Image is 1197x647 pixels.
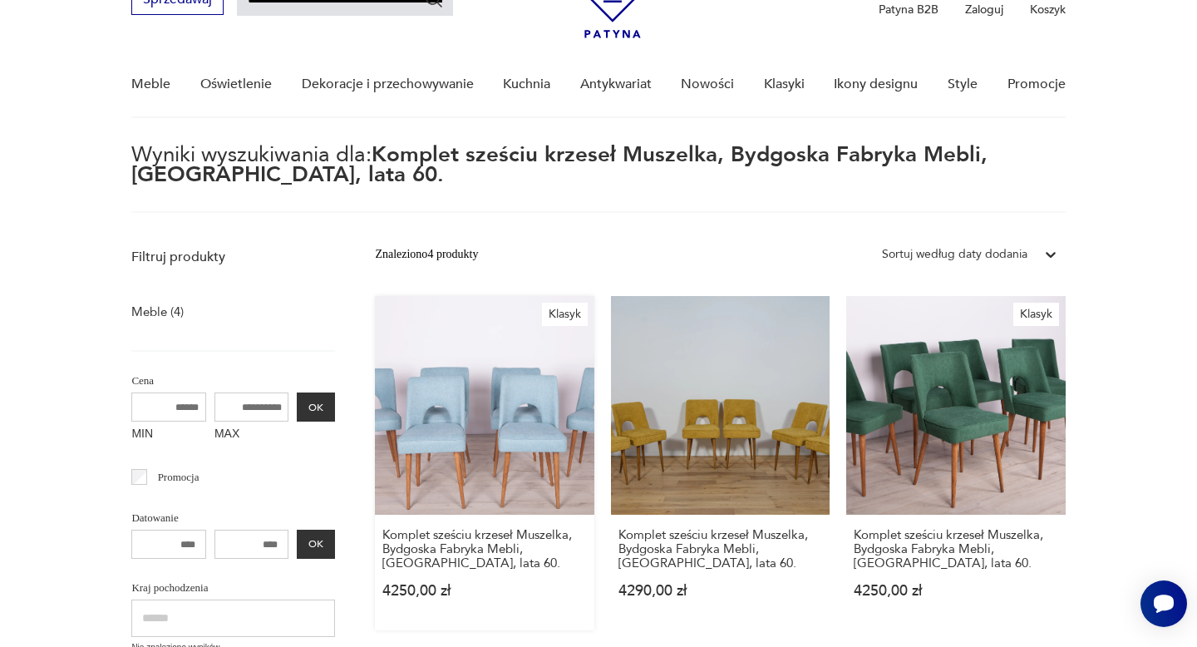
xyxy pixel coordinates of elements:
p: 4250,00 zł [854,584,1057,598]
p: Promocja [158,468,199,486]
p: Kraj pochodzenia [131,579,335,597]
a: Oświetlenie [200,52,272,116]
a: Ikony designu [834,52,918,116]
span: Komplet sześciu krzeseł Muszelka, Bydgoska Fabryka Mebli, [GEOGRAPHIC_DATA], lata 60. [131,140,988,190]
p: Zaloguj [965,2,1003,17]
a: Meble (4) [131,300,184,323]
h3: Komplet sześciu krzeseł Muszelka, Bydgoska Fabryka Mebli, [GEOGRAPHIC_DATA], lata 60. [618,528,822,570]
a: Komplet sześciu krzeseł Muszelka, Bydgoska Fabryka Mebli, Polska, lata 60.Komplet sześciu krzeseł... [611,296,830,630]
p: Cena [131,372,335,390]
a: KlasykKomplet sześciu krzeseł Muszelka, Bydgoska Fabryka Mebli, Polska, lata 60.Komplet sześciu k... [846,296,1065,630]
button: OK [297,530,335,559]
h3: Komplet sześciu krzeseł Muszelka, Bydgoska Fabryka Mebli, [GEOGRAPHIC_DATA], lata 60. [382,528,586,570]
p: Filtruj produkty [131,248,335,266]
a: Nowości [681,52,734,116]
div: Znaleziono 4 produkty [375,245,478,264]
a: Dekoracje i przechowywanie [302,52,474,116]
a: Meble [131,52,170,116]
p: Datowanie [131,509,335,527]
p: Patyna B2B [879,2,938,17]
iframe: Smartsupp widget button [1140,580,1187,627]
h3: Komplet sześciu krzeseł Muszelka, Bydgoska Fabryka Mebli, [GEOGRAPHIC_DATA], lata 60. [854,528,1057,570]
p: Wyniki wyszukiwania dla: [131,145,1065,213]
label: MAX [214,422,289,448]
p: 4290,00 zł [618,584,822,598]
button: OK [297,393,335,422]
label: MIN [131,422,206,448]
a: Promocje [1007,52,1066,116]
p: Koszyk [1030,2,1066,17]
a: Style [948,52,978,116]
a: Kuchnia [503,52,550,116]
a: KlasykKomplet sześciu krzeseł Muszelka, Bydgoska Fabryka Mebli, Polska, lata 60.Komplet sześciu k... [375,296,594,630]
p: 4250,00 zł [382,584,586,598]
div: Sortuj według daty dodania [882,245,1027,264]
a: Antykwariat [580,52,652,116]
a: Klasyki [764,52,805,116]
